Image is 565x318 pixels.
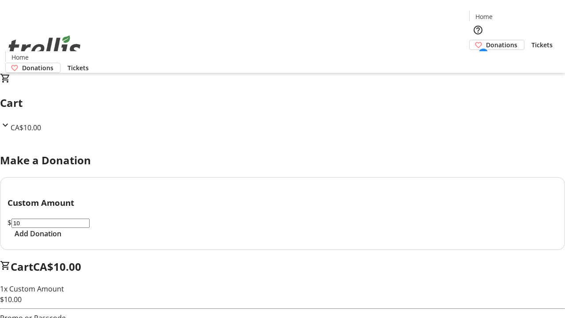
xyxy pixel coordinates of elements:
[11,53,29,62] span: Home
[33,259,81,274] span: CA$10.00
[475,12,493,21] span: Home
[470,12,498,21] a: Home
[524,40,560,49] a: Tickets
[5,26,84,70] img: Orient E2E Organization zKkD3OFfxE's Logo
[486,40,517,49] span: Donations
[11,219,90,228] input: Donation Amount
[531,40,553,49] span: Tickets
[5,63,60,73] a: Donations
[469,40,524,50] a: Donations
[6,53,34,62] a: Home
[8,197,557,209] h3: Custom Amount
[8,218,11,227] span: $
[60,63,96,72] a: Tickets
[11,123,41,132] span: CA$10.00
[15,228,61,239] span: Add Donation
[68,63,89,72] span: Tickets
[22,63,53,72] span: Donations
[8,228,68,239] button: Add Donation
[469,21,487,39] button: Help
[469,50,487,68] button: Cart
